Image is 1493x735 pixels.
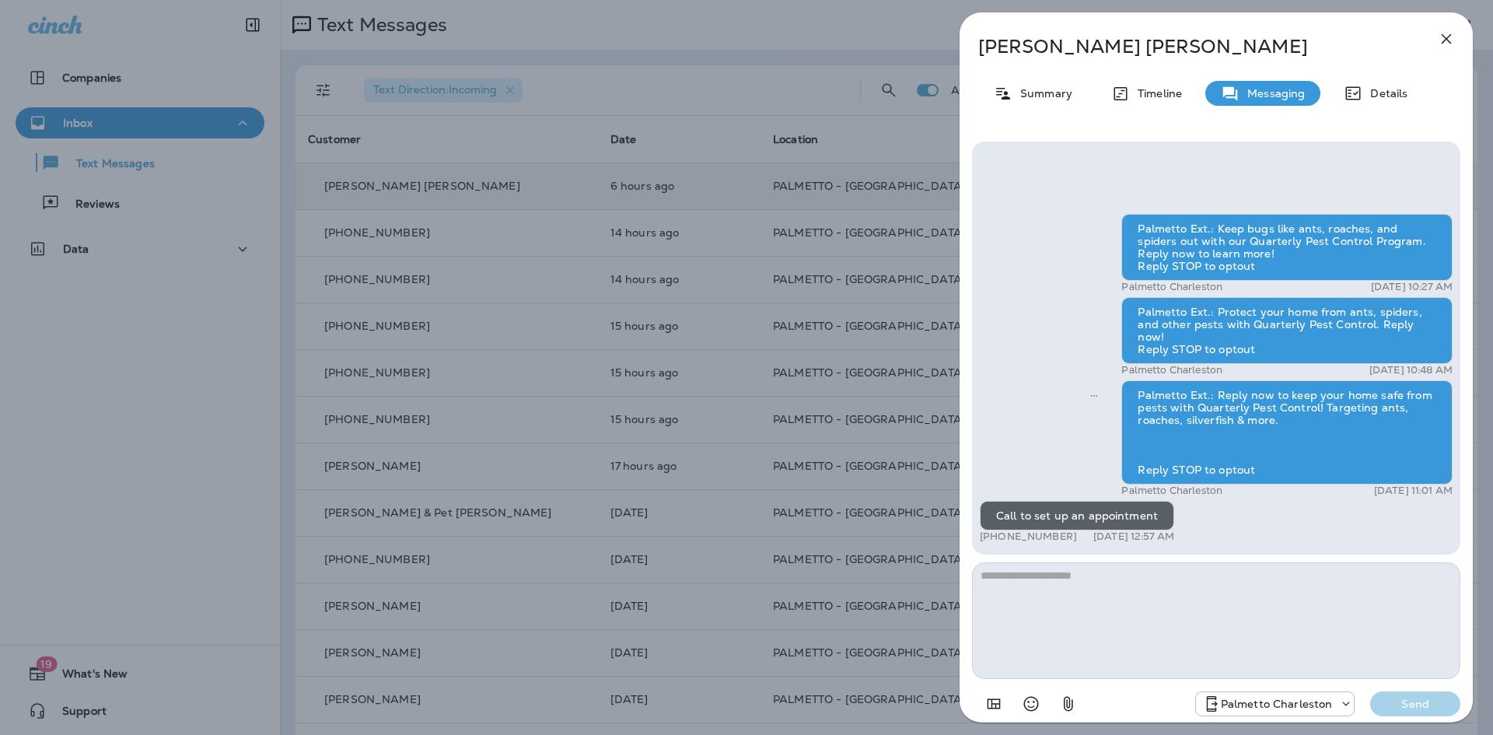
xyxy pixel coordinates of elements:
p: [DATE] 12:57 AM [1093,530,1174,543]
p: Timeline [1130,87,1182,100]
div: Call to set up an appointment [980,501,1174,530]
span: Sent [1090,387,1098,401]
button: Select an emoji [1016,688,1047,719]
p: Palmetto Charleston [1221,698,1333,710]
p: Palmetto Charleston [1121,281,1222,293]
p: Palmetto Charleston [1121,364,1222,376]
p: [PERSON_NAME] [PERSON_NAME] [978,36,1403,58]
p: Palmetto Charleston [1121,485,1222,497]
div: Palmetto Ext.: Reply now to keep your home safe from pests with Quarterly Pest Control! Targeting... [1121,380,1453,485]
button: Add in a premade template [978,688,1009,719]
p: [DATE] 10:27 AM [1371,281,1453,293]
div: Palmetto Ext.: Protect your home from ants, spiders, and other pests with Quarterly Pest Control.... [1121,297,1453,364]
p: Messaging [1240,87,1305,100]
p: Summary [1012,87,1072,100]
p: [PHONE_NUMBER] [980,530,1077,543]
p: [DATE] 11:01 AM [1374,485,1453,497]
p: [DATE] 10:48 AM [1369,364,1453,376]
p: Details [1362,87,1407,100]
div: Palmetto Ext.: Keep bugs like ants, roaches, and spiders out with our Quarterly Pest Control Prog... [1121,214,1453,281]
div: +1 (843) 277-8322 [1196,695,1355,713]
